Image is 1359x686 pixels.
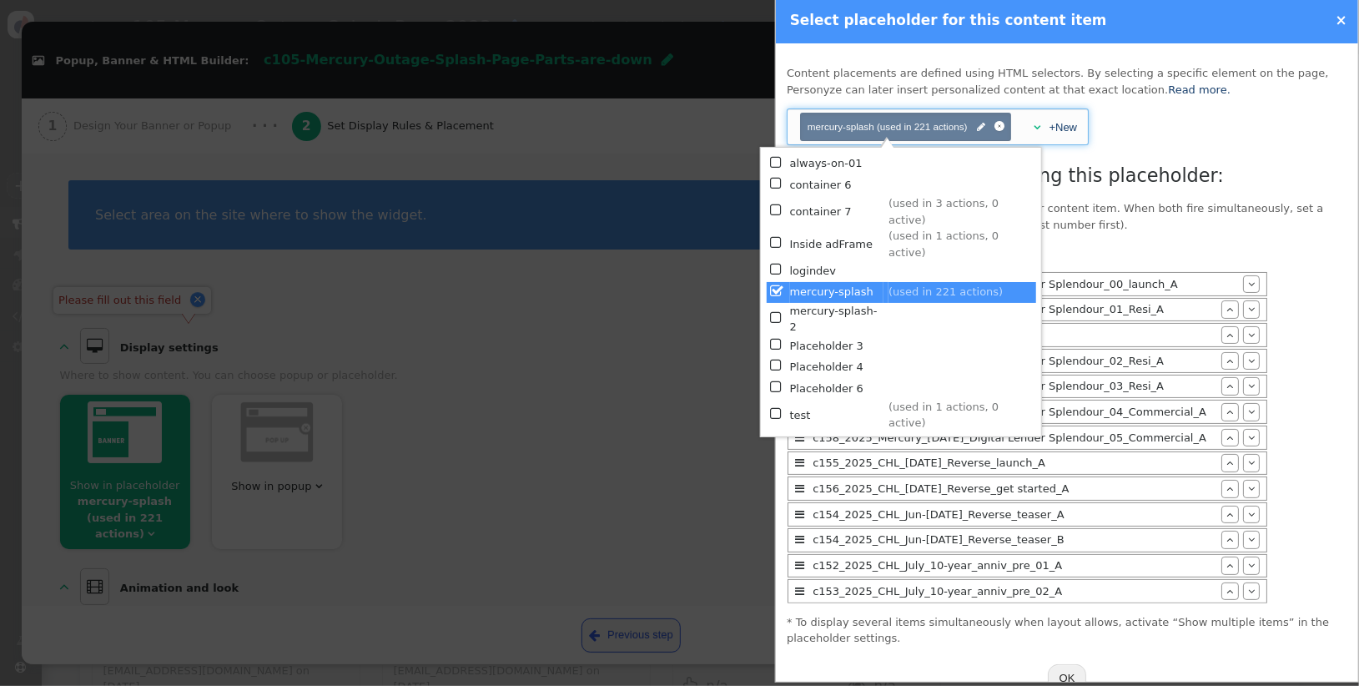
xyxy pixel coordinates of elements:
[1227,356,1234,366] span: 
[790,174,883,195] td: container 6
[1248,457,1255,468] span: 
[808,557,1221,574] div: c152_2025_CHL_July_10-year_anniv_pre_01_A
[1168,83,1231,96] a: Read more.
[1227,586,1234,597] span: 
[795,509,804,520] span: 
[808,507,1221,523] div: c154_2025_CHL_Jun-[DATE]_Reverse_teaser_A
[1248,330,1255,340] span: 
[770,260,784,280] span: 
[770,200,784,221] span: 
[1248,432,1255,443] span: 
[770,281,784,302] span: 
[1248,586,1255,597] span: 
[795,534,804,545] span: 
[787,65,1347,98] p: Content placements are defined using HTML selectors. By selecting a specific element on the page,...
[770,308,784,329] span: 
[790,303,883,335] td: mercury-splash-2
[1248,304,1255,315] span: 
[1227,304,1234,315] span: 
[888,195,1036,228] td: (used in 3 actions, 0 active)
[790,356,883,377] td: Placeholder 4
[790,153,883,174] td: always-on-01
[795,586,804,597] span: 
[1049,121,1077,134] a: +New
[1336,12,1347,28] a: ×
[1227,483,1234,494] span: 
[1248,483,1255,494] span: 
[787,162,1347,190] h3: List of all content items using this placeholder:
[770,174,784,194] span: 
[1227,534,1234,545] span: 
[1227,560,1234,571] span: 
[790,195,883,228] td: container 7
[787,614,1347,647] p: * To display several items simultaneously when layout allows, activate “Show multiple items” in t...
[790,399,883,431] td: test
[1227,457,1234,468] span: 
[888,282,1036,303] td: (used in 221 actions)
[770,404,784,425] span: 
[787,200,1347,233] p: This placeholder is already assigned to another content item. When both fire simultaneously, set ...
[1227,330,1234,340] span: 
[795,457,804,468] span: 
[1034,122,1040,133] span: 
[1227,406,1234,417] span: 
[808,121,968,132] span: mercury-splash (used in 221 actions)
[1248,381,1255,391] span: 
[808,583,1221,600] div: c153_2025_CHL_July_10-year_anniv_pre_02_A
[1227,381,1234,391] span: 
[1227,509,1234,520] span: 
[790,228,883,260] td: Inside adFrame
[770,153,784,174] span: 
[795,432,804,443] span: 
[808,532,1221,548] div: c154_2025_CHL_Jun-[DATE]_Reverse_teaser_B
[888,228,1036,260] td: (used in 1 actions, 0 active)
[1248,560,1255,571] span: 
[795,483,804,494] span: 
[790,335,883,356] td: Placeholder 3
[1248,509,1255,520] span: 
[770,335,784,356] span: 
[790,378,883,399] td: Placeholder 6
[795,560,804,571] span: 
[770,356,784,376] span: 
[790,282,883,303] td: mercury-splash
[790,260,883,281] td: logindev
[1227,432,1234,443] span: 
[1248,534,1255,545] span: 
[770,233,784,254] span: 
[1248,356,1255,366] span: 
[808,455,1221,472] div: c155_2025_CHL_[DATE]_Reverse_launch_A
[888,399,1036,431] td: (used in 1 actions, 0 active)
[1248,406,1255,417] span: 
[977,120,985,135] span: 
[808,481,1221,497] div: c156_2025_CHL_[DATE]_Reverse_get started_A
[1248,279,1255,290] span: 
[770,377,784,398] span: 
